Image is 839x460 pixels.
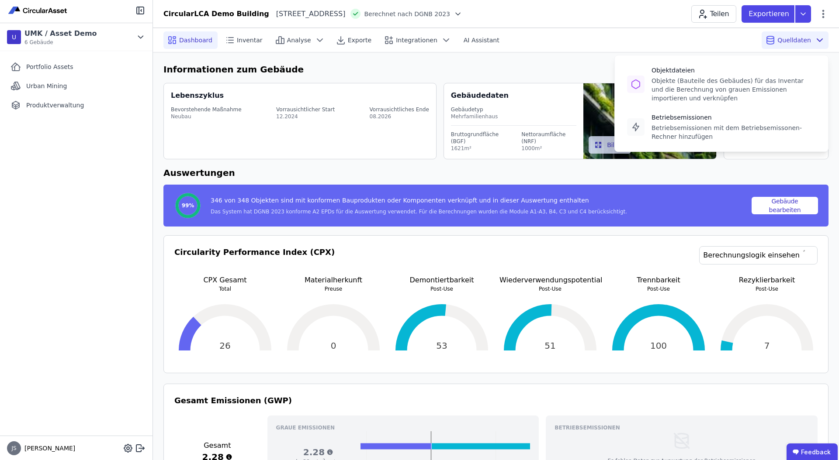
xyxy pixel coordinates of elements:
[7,30,21,44] div: U
[26,62,73,71] span: Portfolio Assets
[716,285,818,292] p: Post-Use
[451,90,583,101] div: Gebäudedaten
[283,285,384,292] p: Preuse
[589,136,631,154] button: Bilder
[21,444,75,453] span: [PERSON_NAME]
[370,113,429,120] div: 08.2026
[451,145,509,152] div: 1621m²
[171,106,242,113] div: Bevorstehende Maßnahme
[364,10,450,18] span: Berechnet nach DGNB 2023
[451,113,576,120] div: Mehrfamilienhaus
[608,285,709,292] p: Post-Use
[391,285,492,292] p: Post-Use
[163,166,829,179] h6: Auswertungen
[163,9,269,19] div: CircularLCA Demo Building
[749,9,791,19] p: Exportieren
[171,90,224,101] div: Lebenszyklus
[26,101,84,110] span: Produktverwaltung
[521,131,576,145] div: Nettoraumfläche (NRF)
[499,285,601,292] p: Post-Use
[716,275,818,285] p: Rezyklierbarkeit
[348,36,371,45] span: Exporte
[555,424,809,431] h3: Betriebsemissionen
[182,202,194,209] span: 99%
[777,36,811,45] span: Quelldaten
[276,424,530,431] h3: Graue Emissionen
[451,106,576,113] div: Gebäudetyp
[24,39,97,46] span: 6 Gebäude
[179,36,212,45] span: Dashboard
[752,197,818,214] button: Gebäude bearbeiten
[163,63,829,76] h6: Informationen zum Gebäude
[276,106,335,113] div: Vorrausichtlicher Start
[7,5,69,16] img: Concular
[691,5,736,23] button: Teilen
[608,275,709,285] p: Trennbarkeit
[499,275,601,285] p: Wiederverwendungspotential
[652,113,816,122] div: Betriebsemissionen
[276,113,335,120] div: 12.2024
[174,246,335,275] h3: Circularity Performance Index (CPX)
[396,36,437,45] span: Integrationen
[237,36,263,45] span: Inventar
[269,9,346,19] div: [STREET_ADDRESS]
[672,431,691,450] img: empty-state
[370,106,429,113] div: Vorrausichtliches Ende
[174,395,818,407] h3: Gesamt Emissionen (GWP)
[171,113,242,120] div: Neubau
[174,440,260,451] h3: Gesamt
[283,275,384,285] p: Materialherkunft
[211,196,627,208] div: 346 von 348 Objekten sind mit konformen Bauprodukten oder Komponenten verknüpft und in dieser Aus...
[451,131,509,145] div: Bruttogrundfläche (BGF)
[174,275,276,285] p: CPX Gesamt
[174,285,276,292] p: Total
[391,275,492,285] p: Demontiertbarkeit
[276,446,361,458] h3: 2.28
[11,446,16,451] span: JS
[652,76,816,103] div: Objekte (Bauteile des Gebäudes) für das Inventar und die Berechnung von grauen Emissionen importi...
[464,36,499,45] span: AI Assistant
[211,208,627,215] div: Das System hat DGNB 2023 konforme A2 EPDs für die Auswertung verwendet. Für die Berechnungen wurd...
[24,28,97,39] div: UMK / Asset Demo
[521,145,576,152] div: 1000m²
[26,82,67,90] span: Urban Mining
[287,36,311,45] span: Analyse
[652,66,816,75] div: Objektdateien
[699,246,818,264] a: Berechnungslogik einsehen
[652,124,816,141] div: Betriebsemissionen mit dem Betriebsemissonen-Rechner hinzufügen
